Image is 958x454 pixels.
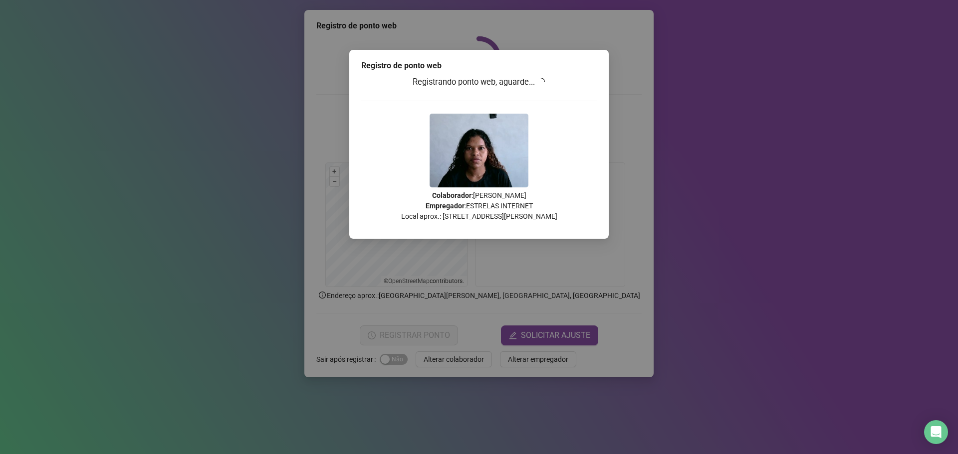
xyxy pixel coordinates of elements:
h3: Registrando ponto web, aguarde... [361,76,597,89]
span: loading [537,78,545,86]
div: Registro de ponto web [361,60,597,72]
strong: Colaborador [432,191,472,199]
p: : [PERSON_NAME] : ESTRELAS INTERNET Local aprox.: [STREET_ADDRESS][PERSON_NAME] [361,190,597,222]
img: 2Q== [430,114,528,187]
strong: Empregador [426,202,465,210]
div: Open Intercom Messenger [924,420,948,444]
